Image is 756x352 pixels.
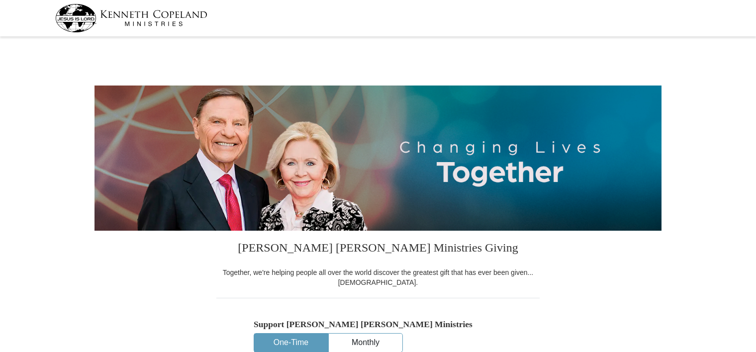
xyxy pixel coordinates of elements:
h5: Support [PERSON_NAME] [PERSON_NAME] Ministries [254,319,502,330]
img: kcm-header-logo.svg [55,4,207,32]
button: Monthly [329,334,402,352]
button: One-Time [254,334,328,352]
h3: [PERSON_NAME] [PERSON_NAME] Ministries Giving [216,231,540,267]
div: Together, we're helping people all over the world discover the greatest gift that has ever been g... [216,267,540,287]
